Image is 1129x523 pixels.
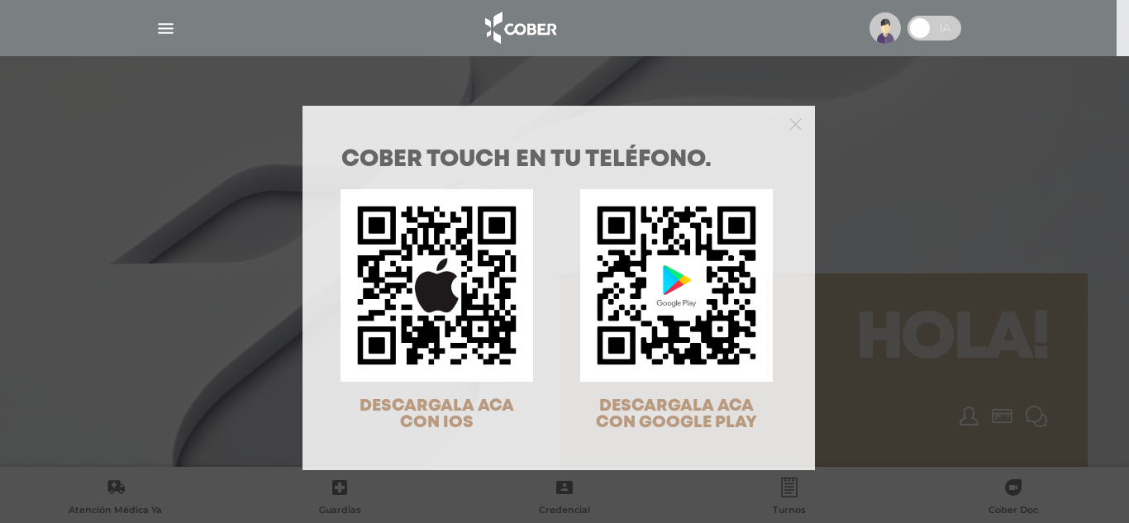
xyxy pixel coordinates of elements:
span: DESCARGALA ACA CON GOOGLE PLAY [596,398,757,430]
button: Close [789,116,802,131]
img: qr-code [341,189,533,382]
img: qr-code [580,189,773,382]
span: DESCARGALA ACA CON IOS [360,398,514,430]
h1: COBER TOUCH en tu teléfono. [341,149,776,172]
